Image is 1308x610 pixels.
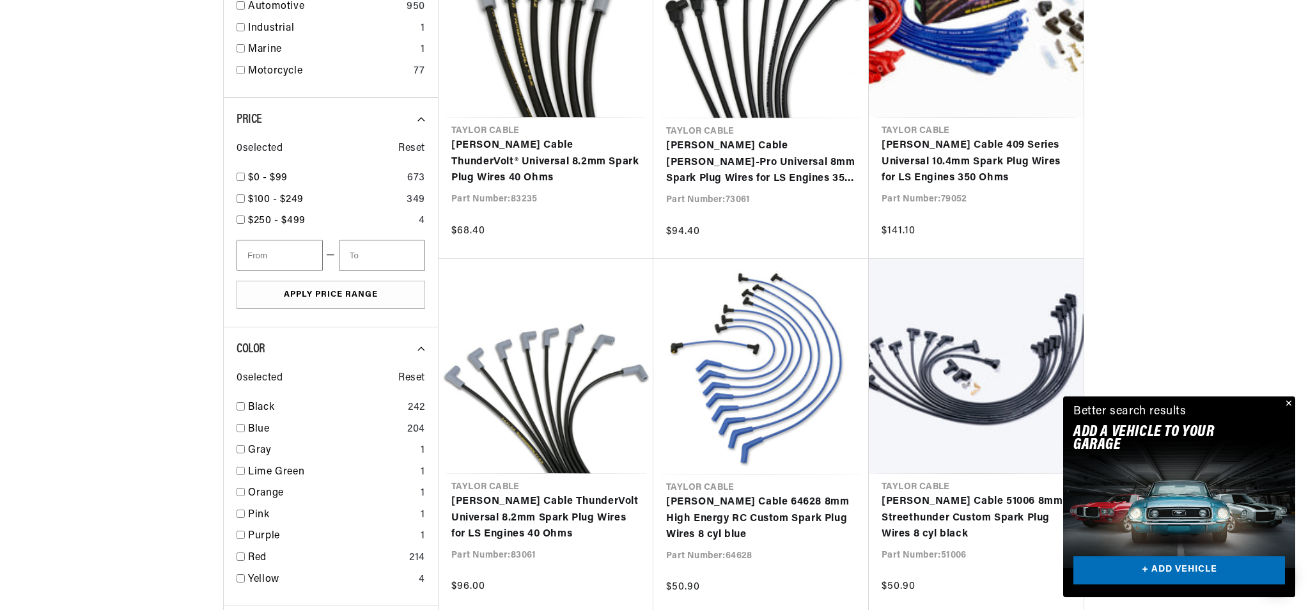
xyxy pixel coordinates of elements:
span: 0 selected [237,370,283,387]
a: Orange [248,485,416,502]
input: To [339,240,425,271]
div: 1 [421,20,425,37]
a: [PERSON_NAME] Cable 409 Series Universal 10.4mm Spark Plug Wires for LS Engines 350 Ohms [882,137,1071,187]
div: 673 [407,170,425,187]
a: [PERSON_NAME] Cable 51006 8mm Streethunder Custom Spark Plug Wires 8 cyl black [882,494,1071,543]
div: 1 [421,528,425,545]
span: Reset [398,370,425,387]
div: 214 [409,550,425,567]
span: $100 - $249 [248,194,304,205]
span: Reset [398,141,425,157]
div: 242 [408,400,425,416]
a: Pink [248,507,416,524]
a: [PERSON_NAME] Cable ThunderVolt® Universal 8.2mm Spark Plug Wires 40 Ohms [451,137,641,187]
a: Black [248,400,403,416]
div: 77 [414,63,425,80]
a: Motorcycle [248,63,409,80]
div: 1 [421,507,425,524]
span: 0 selected [237,141,283,157]
div: Better search results [1073,403,1187,421]
a: Blue [248,421,402,438]
a: Industrial [248,20,416,37]
div: 4 [419,213,425,230]
a: Yellow [248,572,414,588]
a: + ADD VEHICLE [1073,556,1285,585]
div: 1 [421,442,425,459]
button: Apply Price Range [237,281,425,309]
h2: Add A VEHICLE to your garage [1073,426,1253,452]
a: [PERSON_NAME] Cable ThunderVolt Universal 8.2mm Spark Plug Wires for LS Engines 40 Ohms [451,494,641,543]
button: Close [1280,396,1295,412]
a: Lime Green [248,464,416,481]
a: Purple [248,528,416,545]
a: Gray [248,442,416,459]
span: Price [237,113,262,126]
a: [PERSON_NAME] Cable [PERSON_NAME]-Pro Universal 8mm Spark Plug Wires for LS Engines 350 Ohms [666,138,856,187]
div: 4 [419,572,425,588]
a: [PERSON_NAME] Cable 64628 8mm High Energy RC Custom Spark Plug Wires 8 cyl blue [666,494,856,544]
a: Red [248,550,404,567]
div: 1 [421,485,425,502]
a: Marine [248,42,416,58]
div: 349 [407,192,425,208]
span: $250 - $499 [248,215,306,226]
span: — [326,247,336,264]
div: 1 [421,42,425,58]
div: 1 [421,464,425,481]
div: 204 [407,421,425,438]
span: Color [237,343,265,356]
span: $0 - $99 [248,173,288,183]
input: From [237,240,323,271]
